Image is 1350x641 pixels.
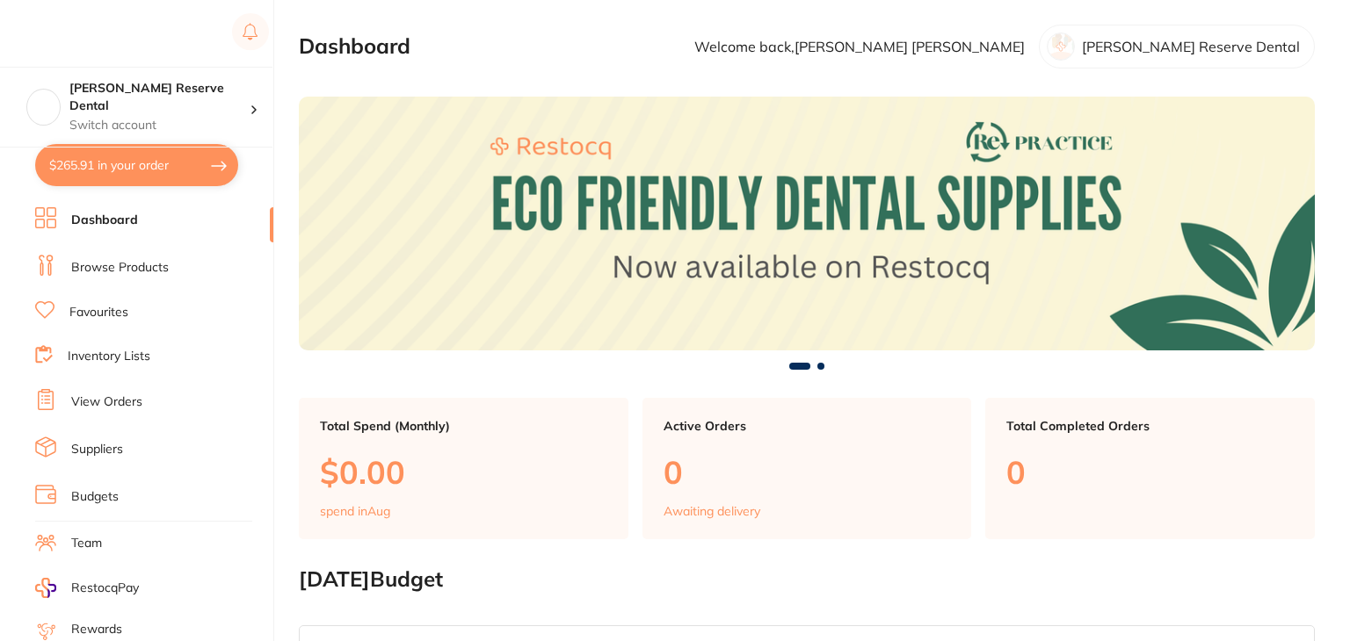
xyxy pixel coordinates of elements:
a: Browse Products [71,259,169,277]
a: Total Spend (Monthly)$0.00spend inAug [299,398,628,540]
span: RestocqPay [71,580,139,597]
a: Team [71,535,102,552]
a: Suppliers [71,441,123,458]
a: View Orders [71,393,142,411]
p: Welcome back, [PERSON_NAME] [PERSON_NAME] [694,39,1025,54]
h2: [DATE] Budget [299,567,1315,592]
p: spend in Aug [320,504,390,518]
p: [PERSON_NAME] Reserve Dental [1082,39,1300,54]
h2: Dashboard [299,34,410,59]
p: Active Orders [664,419,951,433]
a: Budgets [71,488,119,506]
a: Inventory Lists [68,348,150,365]
p: 0 [664,454,951,490]
a: Total Completed Orders0 [985,398,1315,540]
p: Switch account [69,117,250,134]
a: Favourites [69,304,128,321]
p: Awaiting delivery [664,504,760,518]
p: Total Spend (Monthly) [320,419,607,433]
button: $265.91 in your order [35,144,238,186]
a: Dashboard [71,212,138,229]
img: RestocqPay [35,578,56,598]
img: Restocq Logo [35,23,148,44]
p: Total Completed Orders [1006,419,1294,433]
h4: Logan Reserve Dental [69,80,250,114]
a: Restocq Logo [35,13,148,54]
img: Dashboard [299,97,1315,350]
p: $0.00 [320,454,607,490]
p: 0 [1006,454,1294,490]
a: Rewards [71,621,122,638]
a: RestocqPay [35,578,139,598]
a: Active Orders0Awaiting delivery [642,398,972,540]
img: Logan Reserve Dental [27,90,60,122]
